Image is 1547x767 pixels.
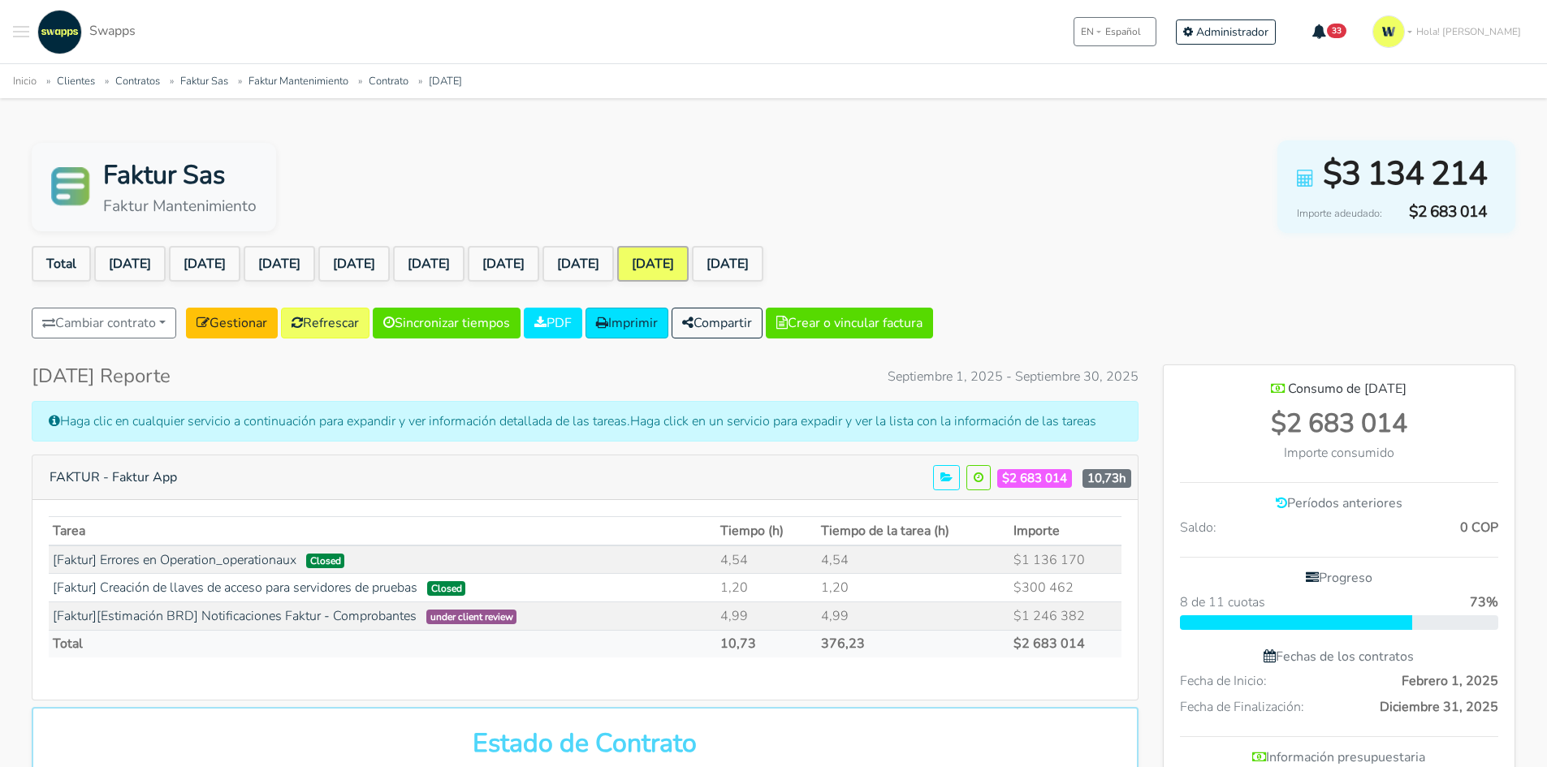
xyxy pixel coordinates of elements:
th: Importe [1009,517,1121,545]
span: Saldo: [1180,518,1216,537]
a: [DATE] [468,246,539,282]
button: ENEspañol [1074,17,1156,46]
td: 4,99 [817,601,1009,630]
span: 8 de 11 cuotas [1180,592,1265,612]
a: [DATE] [393,246,465,282]
span: $2 683 014 [1391,200,1487,224]
a: Total [32,246,91,282]
td: $1 246 382 [1009,601,1121,630]
button: 33 [1302,18,1358,45]
h6: Períodos anteriores [1180,496,1498,511]
span: 10,73h [1082,469,1131,488]
a: Inicio [13,74,37,88]
a: Hola! [PERSON_NAME] [1366,9,1534,54]
a: Administrador [1176,19,1276,45]
a: [DATE] [429,74,462,88]
span: 33 [1326,23,1347,38]
span: Septiembre 1, 2025 - Septiembre 30, 2025 [888,367,1139,386]
a: [DATE] [94,246,166,282]
td: Total [49,630,716,657]
a: Faktur Sas [180,74,228,88]
td: 4,54 [716,545,817,574]
span: Administrador [1196,24,1268,40]
div: $2 683 014 [1180,404,1498,443]
span: Fecha de Inicio: [1180,671,1267,691]
td: 1,20 [817,574,1009,602]
button: Compartir [672,308,763,338]
td: 1,20 [716,574,817,602]
h6: Progreso [1180,571,1498,586]
a: Gestionar [186,308,278,338]
span: Diciembre 31, 2025 [1380,697,1498,717]
a: Faktur Mantenimiento [248,74,348,88]
td: 10,73 [716,630,817,657]
th: Tarea [49,517,716,545]
img: Faktur Sas [51,167,90,206]
span: Español [1105,24,1141,39]
a: [DATE] [617,246,689,282]
span: 73% [1470,592,1498,612]
h6: Información presupuestaria [1180,750,1498,765]
button: Toggle navigation menu [13,10,29,54]
a: [Faktur][Estimación BRD] Notificaciones Faktur - Comprobantes [53,607,417,625]
span: Consumo de [DATE] [1288,380,1407,398]
h2: Estado de Contrato [53,728,1117,759]
span: $2 683 014 [997,469,1072,488]
th: Tiempo (h) [716,517,817,545]
a: [Faktur] Creación de llaves de acceso para servidores de pruebas [53,579,417,597]
a: [DATE] [169,246,240,282]
h6: Fechas de los contratos [1180,649,1498,665]
span: $3 134 214 [1323,149,1487,198]
a: [DATE] [318,246,390,282]
span: Swapps [89,22,136,40]
div: Faktur Mantenimiento [103,195,257,218]
button: Crear o vincular factura [766,308,933,338]
span: Closed [427,581,466,596]
a: Swapps [33,10,136,54]
img: swapps-linkedin-v2.jpg [37,10,82,54]
a: Imprimir [586,308,668,338]
span: 0 COP [1460,518,1498,537]
td: 376,23 [817,630,1009,657]
td: $2 683 014 [1009,630,1121,657]
span: Importe adeudado: [1297,206,1382,222]
button: FAKTUR - Faktur App [39,462,188,493]
a: PDF [524,308,582,338]
a: Refrescar [281,308,369,338]
a: Sincronizar tiempos [373,308,521,338]
a: Contrato [369,74,408,88]
span: under client review [426,610,517,624]
span: Febrero 1, 2025 [1402,671,1498,691]
a: [DATE] [542,246,614,282]
a: [DATE] [244,246,315,282]
div: Importe consumido [1180,443,1498,463]
a: [DATE] [692,246,763,282]
a: Contratos [115,74,160,88]
td: 4,99 [716,601,817,630]
div: Haga clic en cualquier servicio a continuación para expandir y ver información detallada de las t... [32,401,1139,442]
a: [Faktur] Errores en Operation_operationaux [53,551,296,569]
span: Closed [306,554,345,568]
div: Faktur Sas [103,156,257,195]
td: $300 462 [1009,574,1121,602]
td: $1 136 170 [1009,545,1121,574]
h4: [DATE] Reporte [32,364,171,388]
a: Clientes [57,74,95,88]
span: Hola! [PERSON_NAME] [1416,24,1521,39]
td: 4,54 [817,545,1009,574]
span: Fecha de Finalización: [1180,697,1304,717]
img: isotipo-3-3e143c57.png [1372,15,1405,48]
button: Cambiar contrato [32,308,176,338]
th: Tiempo de la tarea (h) [817,517,1009,545]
